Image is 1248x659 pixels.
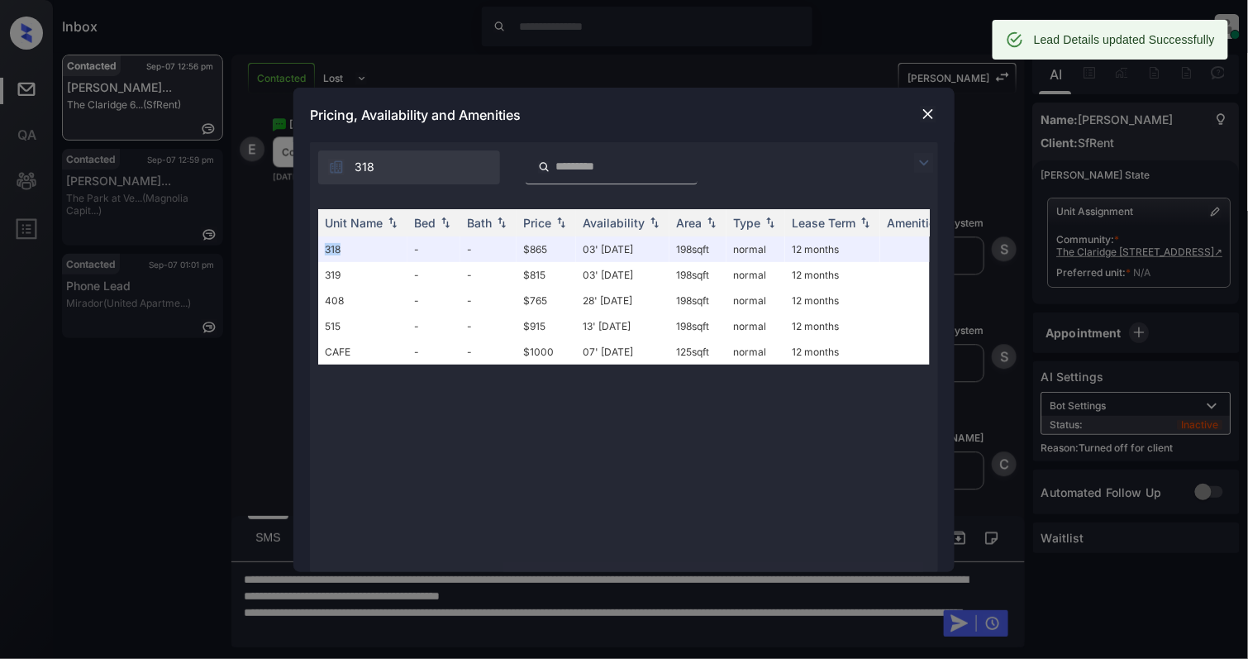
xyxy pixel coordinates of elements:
div: Bed [414,216,436,230]
td: 12 months [785,236,880,262]
img: sorting [703,217,720,228]
td: normal [726,339,785,365]
td: - [407,236,460,262]
td: 12 months [785,288,880,313]
td: - [407,313,460,339]
img: icon-zuma [538,160,550,174]
span: 318 [355,158,374,176]
td: $915 [517,313,576,339]
td: $865 [517,236,576,262]
td: normal [726,262,785,288]
td: 12 months [785,313,880,339]
td: 198 sqft [669,313,726,339]
td: - [460,236,517,262]
td: 13' [DATE] [576,313,669,339]
td: normal [726,288,785,313]
div: Lead Details updated Successfully [1034,25,1215,55]
td: $1000 [517,339,576,365]
td: $815 [517,262,576,288]
img: icon-zuma [914,153,934,173]
div: Price [523,216,551,230]
td: - [460,313,517,339]
td: - [460,262,517,288]
td: 28' [DATE] [576,288,669,313]
td: CAFE [318,339,407,365]
img: sorting [384,217,401,228]
div: Pricing, Availability and Amenities [293,88,955,142]
td: 03' [DATE] [576,236,669,262]
td: normal [726,313,785,339]
div: Availability [583,216,645,230]
img: sorting [646,217,663,228]
td: 319 [318,262,407,288]
td: 198 sqft [669,288,726,313]
td: 12 months [785,262,880,288]
td: 408 [318,288,407,313]
div: Amenities [887,216,942,230]
div: Lease Term [792,216,855,230]
img: sorting [437,217,454,228]
td: 198 sqft [669,262,726,288]
td: 515 [318,313,407,339]
td: 03' [DATE] [576,262,669,288]
img: sorting [762,217,779,228]
td: 12 months [785,339,880,365]
td: 198 sqft [669,236,726,262]
div: Unit Name [325,216,383,230]
td: - [460,339,517,365]
img: sorting [857,217,874,228]
td: - [407,339,460,365]
img: icon-zuma [328,159,345,175]
div: Area [676,216,702,230]
td: - [407,262,460,288]
img: close [920,106,936,122]
td: - [407,288,460,313]
img: sorting [553,217,569,228]
div: Bath [467,216,492,230]
img: sorting [493,217,510,228]
td: 07' [DATE] [576,339,669,365]
td: 318 [318,236,407,262]
td: normal [726,236,785,262]
td: 125 sqft [669,339,726,365]
div: Type [733,216,760,230]
td: $765 [517,288,576,313]
td: - [460,288,517,313]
